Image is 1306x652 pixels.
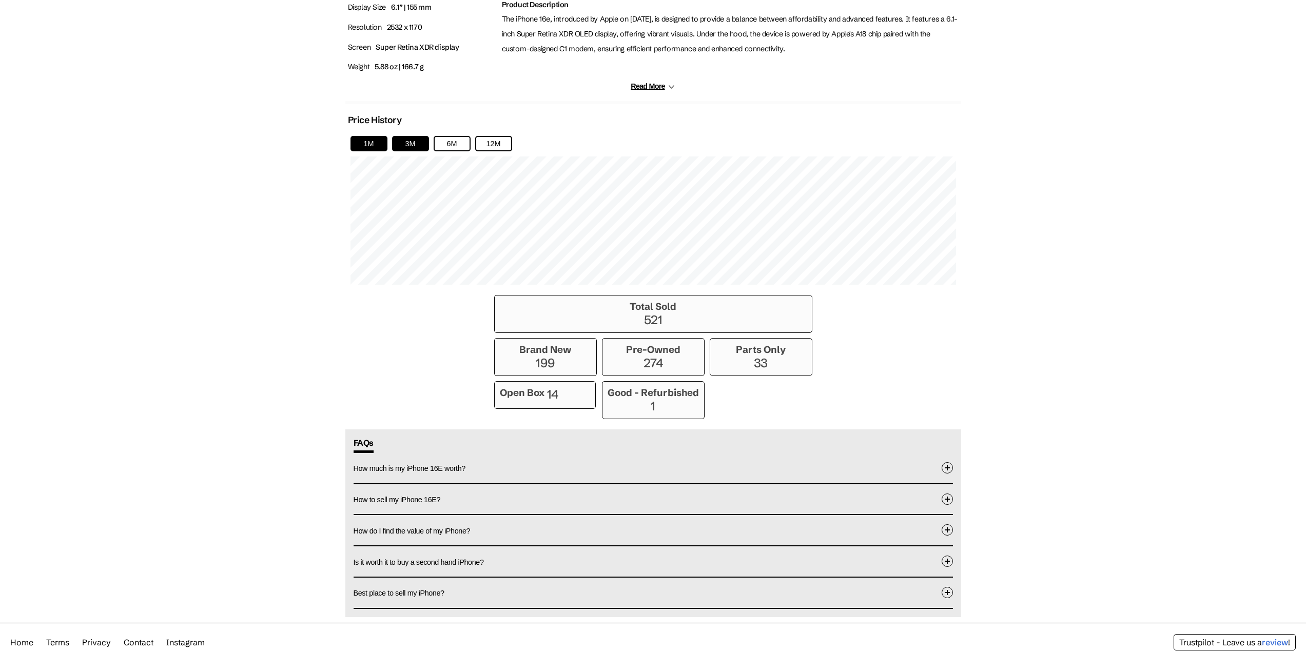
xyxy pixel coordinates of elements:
[354,464,465,472] span: How much is my iPhone 16E worth?
[500,355,591,370] p: 199
[1262,637,1288,647] span: review
[391,3,432,12] span: 6.1” | 155 mm
[350,136,387,151] button: 1M
[500,312,807,327] p: 521
[46,637,69,647] a: Terms
[500,344,591,355] h3: Brand New
[387,23,422,32] span: 2532 x 1170
[354,484,953,515] button: How to sell my iPhone 16E?
[354,589,444,597] span: Best place to sell my iPhone?
[715,344,807,355] h3: Parts Only
[354,496,441,504] span: How to sell my iPhone 16E?
[354,453,953,483] button: How much is my iPhone 16E worth?
[354,438,374,453] span: FAQs
[375,62,423,71] span: 5.88 oz | 166.7 g
[392,136,429,151] button: 3M
[608,355,699,370] p: 274
[608,344,699,355] h3: Pre-Owned
[124,637,153,647] a: Contact
[348,114,402,126] h2: Price History
[502,12,959,56] p: The iPhone 16e, introduced by Apple on [DATE], is designed to provide a balance between affordabi...
[631,82,675,91] button: Read More
[166,637,205,647] a: Instagram
[547,387,558,403] p: 14
[354,558,484,566] span: Is it worth it to buy a second hand iPhone?
[348,20,497,35] p: Resolution
[434,136,471,151] button: 6M
[500,301,807,312] h3: Total Sold
[348,40,497,55] p: Screen
[608,387,699,399] h3: Good - Refurbished
[475,136,512,151] button: 12M
[82,637,111,647] a: Privacy
[354,546,953,577] button: Is it worth it to buy a second hand iPhone?
[500,387,544,403] h3: Open Box
[1179,637,1290,647] a: Trustpilot - Leave us areview!
[354,578,953,608] button: Best place to sell my iPhone?
[715,355,807,370] p: 33
[608,399,699,413] p: 1
[10,637,33,647] a: Home
[376,43,459,52] span: Super Retina XDR display
[348,60,497,74] p: Weight
[354,527,471,535] span: How do I find the value of my iPhone?
[354,515,953,545] button: How do I find the value of my iPhone?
